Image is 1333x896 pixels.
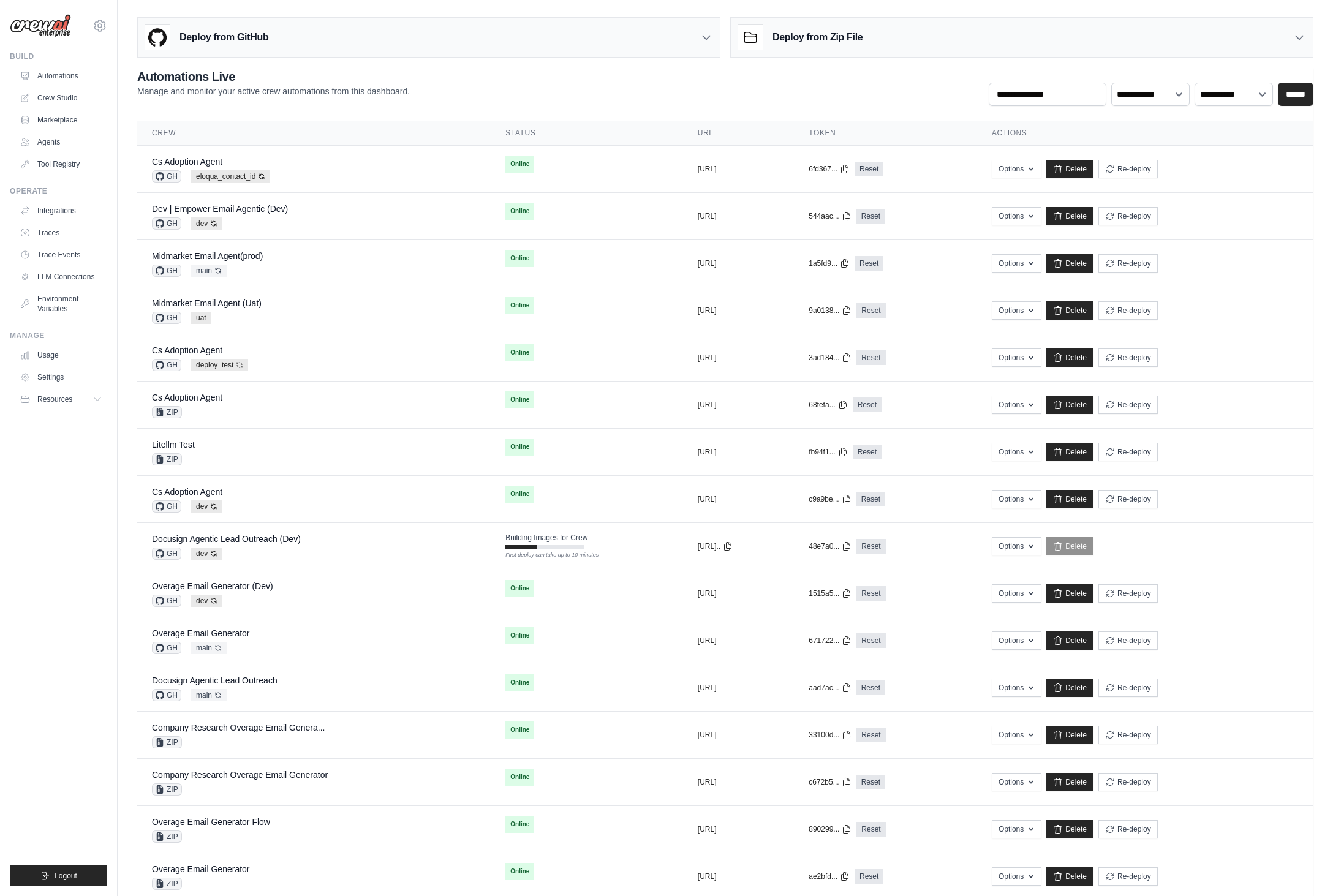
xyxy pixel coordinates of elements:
[10,331,107,341] div: Manage
[1098,396,1158,414] button: Re-deploy
[191,642,227,654] span: main
[1098,773,1158,791] button: Re-deploy
[152,878,182,890] span: ZIP
[152,595,181,607] span: GH
[977,121,1313,146] th: Actions
[856,303,885,318] a: Reset
[505,863,534,880] span: Online
[809,447,847,457] button: fb94f1...
[809,541,852,551] button: 48e7a0...
[794,121,977,146] th: Token
[856,492,885,506] a: Reset
[856,775,885,789] a: Reset
[145,25,170,50] img: GitHub Logo
[1098,867,1158,886] button: Re-deploy
[992,820,1041,838] button: Options
[856,728,885,742] a: Reset
[1046,348,1093,367] a: Delete
[152,487,222,497] a: Cs Adoption Agent
[191,595,222,607] span: dev
[179,30,268,45] h3: Deploy from GitHub
[15,201,107,220] a: Integrations
[505,769,534,786] span: Online
[191,312,211,324] span: uat
[505,674,534,691] span: Online
[856,586,885,601] a: Reset
[152,723,325,732] a: Company Research Overage Email Genera...
[152,393,222,402] a: Cs Adoption Agent
[152,864,250,874] a: Overage Email Generator
[15,345,107,365] a: Usage
[152,736,182,748] span: ZIP
[1098,631,1158,650] button: Re-deploy
[809,589,852,598] button: 1515a5...
[191,359,248,371] span: deploy_test
[1046,867,1093,886] a: Delete
[992,490,1041,508] button: Options
[15,289,107,318] a: Environment Variables
[856,209,885,224] a: Reset
[992,537,1041,555] button: Options
[809,400,847,410] button: 68fefa...
[855,869,883,884] a: Reset
[1098,348,1158,367] button: Re-deploy
[137,68,410,85] h2: Automations Live
[809,353,852,363] button: 3ad184...
[15,88,107,108] a: Crew Studio
[505,486,534,503] span: Online
[152,534,301,544] a: Docusign Agentic Lead Outreach (Dev)
[809,494,851,504] button: c9a9be...
[1098,207,1158,225] button: Re-deploy
[855,256,883,271] a: Reset
[1046,396,1093,414] a: Delete
[1046,490,1093,508] a: Delete
[809,306,852,315] button: 9a0138...
[855,162,883,176] a: Reset
[856,633,885,648] a: Reset
[191,265,227,277] span: main
[992,254,1041,273] button: Options
[152,548,181,560] span: GH
[1046,726,1093,744] a: Delete
[992,773,1041,791] button: Options
[15,245,107,265] a: Trace Events
[505,533,587,543] span: Building Images for Crew
[1046,443,1093,461] a: Delete
[772,30,863,45] h3: Deploy from Zip File
[992,207,1041,225] button: Options
[809,164,850,174] button: 6fd367...
[15,66,107,86] a: Automations
[191,170,270,183] span: eloqua_contact_id
[10,186,107,196] div: Operate
[1098,443,1158,461] button: Re-deploy
[992,679,1041,697] button: Options
[1046,773,1093,791] a: Delete
[55,871,77,881] span: Logout
[152,581,273,591] a: Overage Email Generator (Dev)
[10,51,107,61] div: Build
[1098,301,1158,320] button: Re-deploy
[1098,254,1158,273] button: Re-deploy
[853,397,882,412] a: Reset
[152,440,195,450] a: Litellm Test
[152,359,181,371] span: GH
[856,350,885,365] a: Reset
[152,298,262,308] a: Midmarket Email Agent (Uat)
[856,822,885,837] a: Reset
[1046,301,1093,320] a: Delete
[1046,207,1093,225] a: Delete
[1098,490,1158,508] button: Re-deploy
[152,157,222,167] a: Cs Adoption Agent
[191,217,222,230] span: dev
[992,726,1041,744] button: Options
[992,584,1041,603] button: Options
[809,824,852,834] button: 890299...
[152,783,182,796] span: ZIP
[992,443,1041,461] button: Options
[152,406,182,418] span: ZIP
[809,777,851,787] button: c672b5...
[152,830,182,843] span: ZIP
[191,689,227,701] span: main
[992,160,1041,178] button: Options
[809,683,851,693] button: aad7ac...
